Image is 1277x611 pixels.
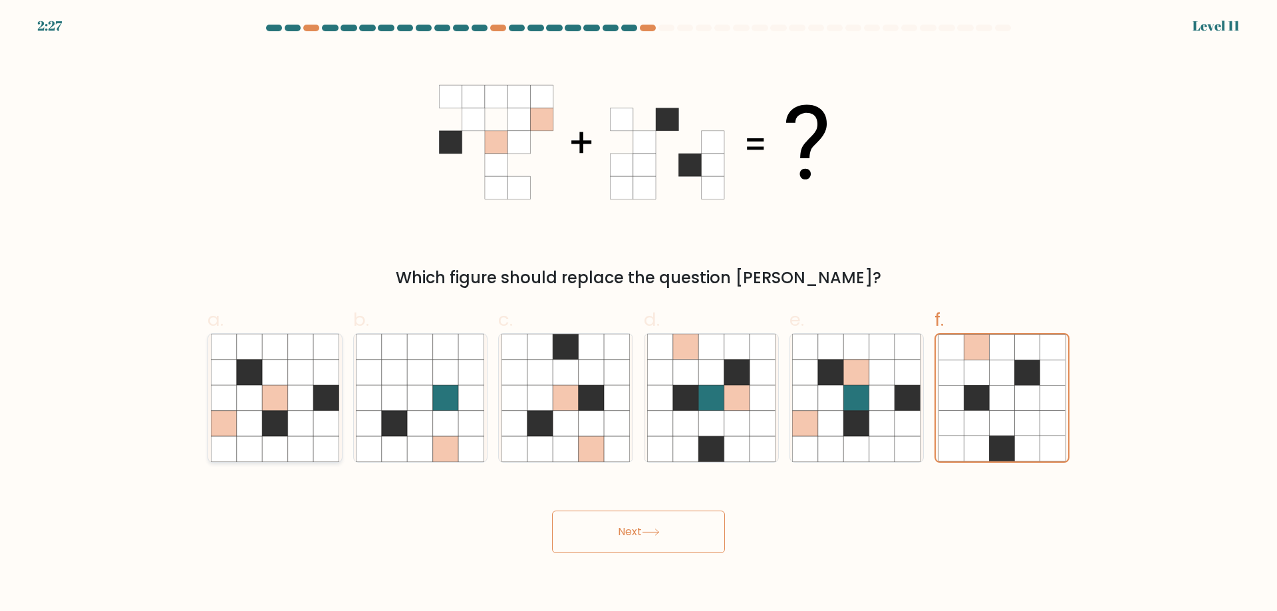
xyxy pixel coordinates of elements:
button: Next [552,511,725,553]
span: e. [789,306,804,332]
div: Which figure should replace the question [PERSON_NAME]? [215,266,1062,290]
span: a. [208,306,223,332]
div: 2:27 [37,16,62,36]
span: b. [353,306,369,332]
span: f. [934,306,944,332]
span: c. [498,306,513,332]
span: d. [644,306,660,332]
div: Level 11 [1193,16,1240,36]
